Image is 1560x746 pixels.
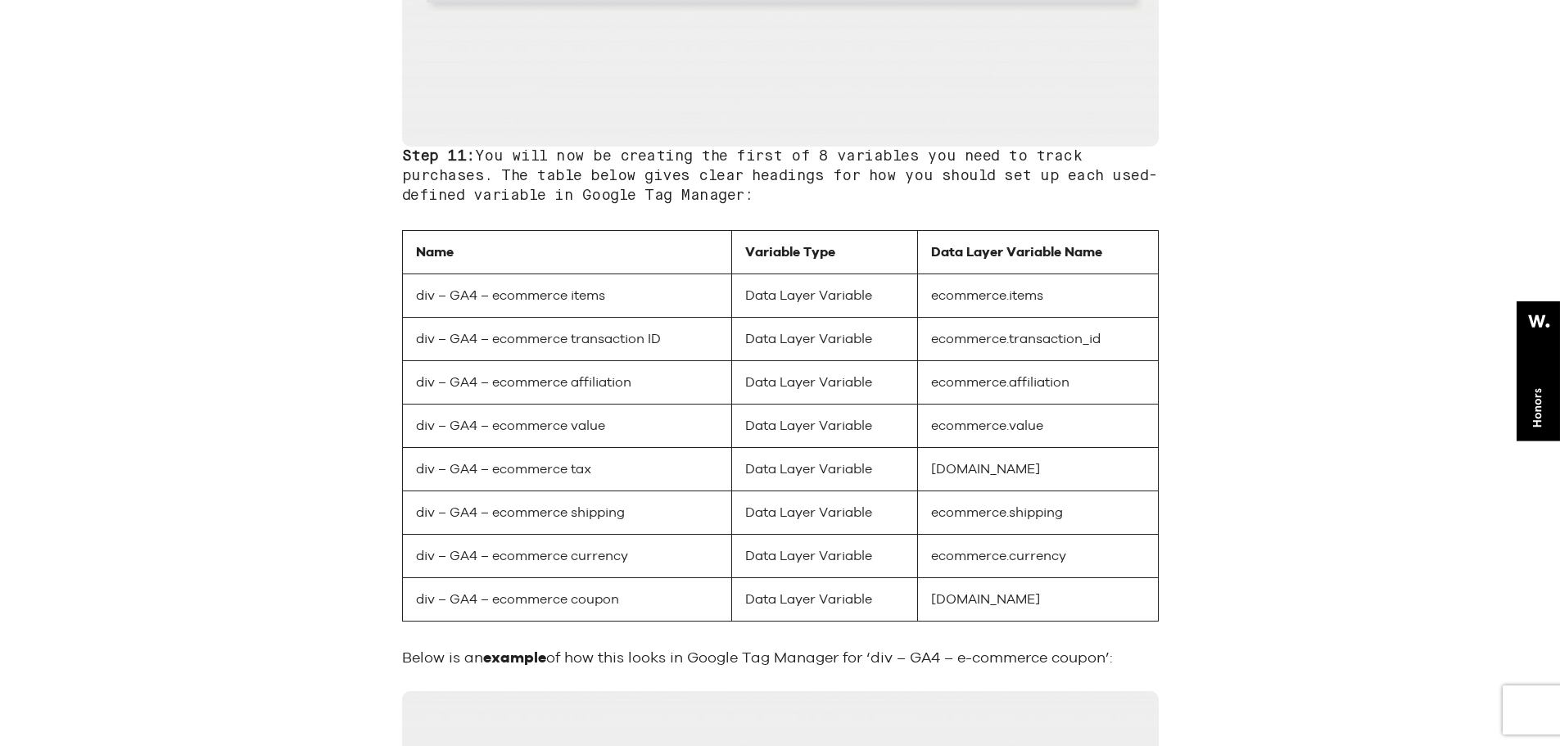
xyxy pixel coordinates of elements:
[731,318,918,361] td: Data Layer Variable
[402,641,1159,675] p: Below is an of how this looks in Google Tag Manager for ‘div – GA4 – e-commerce coupon’:
[402,318,731,361] td: div – GA4 – ecommerce transaction ID
[402,361,731,405] td: div – GA4 – ecommerce affiliation
[918,491,1158,535] td: ecommerce.shipping
[402,491,731,535] td: div – GA4 – ecommerce shipping
[402,448,731,491] td: div – GA4 – ecommerce tax
[731,274,918,318] td: Data Layer Variable
[918,361,1158,405] td: ecommerce.affiliation
[918,448,1158,491] td: [DOMAIN_NAME]
[402,274,731,318] td: div – GA4 – ecommerce items
[918,274,1158,318] td: ecommerce.items
[731,448,918,491] td: Data Layer Variable
[731,491,918,535] td: Data Layer Variable
[731,361,918,405] td: Data Layer Variable
[402,149,475,164] strong: Step 11:
[731,535,918,578] td: Data Layer Variable
[918,318,1158,361] td: ecommerce.transaction_id
[745,244,835,260] strong: Variable Type
[402,578,731,622] td: div – GA4 – ecommerce coupon
[931,244,1102,260] strong: Data Layer Variable Name
[731,405,918,448] td: Data Layer Variable
[918,405,1158,448] td: ecommerce.value
[416,244,454,260] strong: Name
[402,405,731,448] td: div – GA4 – ecommerce value
[402,535,731,578] td: div – GA4 – ecommerce currency
[402,147,1159,206] h3: You will now be creating the first of 8 variables you need to track purchases. The table below gi...
[918,535,1158,578] td: ecommerce.currency
[483,649,546,666] strong: example
[918,578,1158,622] td: [DOMAIN_NAME]
[731,578,918,622] td: Data Layer Variable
